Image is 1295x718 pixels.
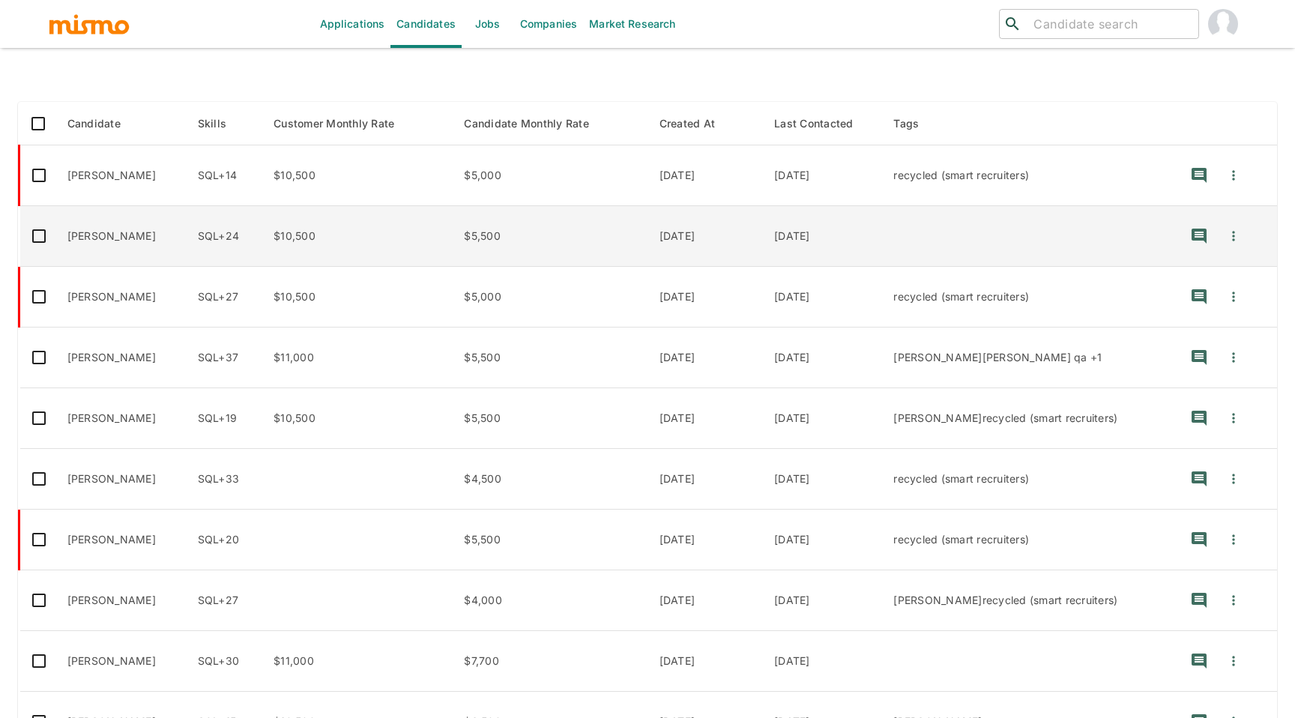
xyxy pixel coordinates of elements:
input: Candidate search [1027,13,1192,34]
button: recent-notes [1181,643,1217,679]
td: [PERSON_NAME] [55,449,186,510]
td: [DATE] [762,631,881,692]
p: jessie, recycled (smart recruiters) [893,411,1157,426]
button: Quick Actions [1217,279,1250,315]
p: SQL, C++, Continuous Integration, Python, Java, Artifical Neural Network, DATA ANALYSIS, Machine ... [198,168,250,183]
td: $5,500 [452,510,647,570]
button: recent-notes [1181,157,1217,193]
td: [PERSON_NAME] [55,267,186,328]
td: $11,000 [262,328,452,388]
button: Quick Actions [1217,218,1250,254]
button: Quick Actions [1217,582,1250,618]
p: recycled (smart recruiters) [893,532,1157,547]
td: [DATE] [762,206,881,267]
td: [DATE] [647,206,763,267]
td: [DATE] [647,570,763,631]
td: $4,500 [452,449,647,510]
td: [PERSON_NAME] [55,206,186,267]
td: [PERSON_NAME] [55,631,186,692]
td: [DATE] [647,145,763,206]
td: [PERSON_NAME] [55,328,186,388]
td: $5,000 [452,145,647,206]
td: [DATE] [647,631,763,692]
td: [PERSON_NAME] [55,510,186,570]
button: Quick Actions [1217,157,1250,193]
p: SQL, Java, REST, Visual Basic, Microsoft SQL Server, Oracle, MICROSERVICE, Docker, KUBERNETES, My... [198,532,250,547]
span: Created At [659,115,735,133]
p: SQL, MySQL, Java, HTML5, jQuery, JavaScript, Hibernate, Oracle, Node.js, Spring, AJAX, Microsoft ... [198,411,250,426]
img: logo [48,13,130,35]
img: Paola Pacheco [1208,9,1238,39]
td: [DATE] [762,510,881,570]
span: Candidate [67,115,140,133]
td: $5,500 [452,206,647,267]
p: SQL, Amazon Web Services, Node.js, AWS Lambda, AWS SQS, Dynamodb, AWS SNS, CSS, PostgreSQL, Sprin... [198,593,250,608]
th: Last Contacted [762,102,881,145]
button: recent-notes [1181,582,1217,618]
button: recent-notes [1181,522,1217,558]
button: recent-notes [1181,218,1217,254]
td: $10,500 [262,145,452,206]
td: [DATE] [762,570,881,631]
td: [PERSON_NAME] [55,388,186,449]
button: Quick Actions [1217,522,1250,558]
button: Quick Actions [1217,400,1250,436]
p: jessie, recycled (smart recruiters) [893,593,1157,608]
td: $5,500 [452,328,647,388]
td: [DATE] [762,145,881,206]
td: [PERSON_NAME] [55,145,186,206]
p: SQL, LINUX, ANDROID, Python, PostgreSQL, Django, APACHE, Flask, AJAX, EC2, jQuery, Spring, Java, ... [198,654,250,669]
button: recent-notes [1181,400,1217,436]
button: Quick Actions [1217,643,1250,679]
td: $4,000 [452,570,647,631]
td: $11,000 [262,631,452,692]
p: recycled (smart recruiters) [893,168,1157,183]
td: [DATE] [647,510,763,570]
span: Candidate Monthly Rate [464,115,609,133]
button: Quick Actions [1217,461,1250,497]
td: [DATE] [762,267,881,328]
td: [DATE] [647,388,763,449]
p: recycled (smart recruiters) [893,289,1157,304]
button: recent-notes [1181,279,1217,315]
p: SQL, Python, REST, JavaScript, PostgreSQL, React, MySQL, PHP, Django, MICROSERVICE, Amazon Web Se... [198,229,250,244]
span: Customer Monthly Rate [274,115,414,133]
th: Tags [881,102,1169,145]
td: $5,500 [452,388,647,449]
td: [DATE] [762,449,881,510]
td: $5,000 [452,267,647,328]
td: $7,700 [452,631,647,692]
td: [PERSON_NAME] [55,570,186,631]
td: $10,500 [262,206,452,267]
button: Quick Actions [1217,340,1250,375]
td: [DATE] [647,328,763,388]
p: SQL, Java, Oracle, MySQL, Spring, jQuery, Amazon Web Services, APACHE, C++, Pascal, ASP, JIRA, AW... [198,471,250,486]
button: recent-notes [1181,461,1217,497]
p: iveth, iveth qa, recycled (smart recruiters) [893,350,1157,365]
td: [DATE] [647,449,763,510]
button: recent-notes [1181,340,1217,375]
td: [DATE] [647,267,763,328]
th: Skills [186,102,262,145]
td: $10,500 [262,388,452,449]
p: SQL, Java, Spring, REST, Hibernate, JSON, Spring Boot, JENKINS, MICROSERVICE, Docker, Oracle, LIN... [198,350,250,365]
p: recycled (smart recruiters) [893,471,1157,486]
td: [DATE] [762,328,881,388]
td: $10,500 [262,267,452,328]
p: SQL, HTML, JavaScript, PHP, POSTGRES, CSS, Java, MySQL, jQuery, Laravel, Python, Firebase, Flask,... [198,289,250,304]
td: [DATE] [762,388,881,449]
